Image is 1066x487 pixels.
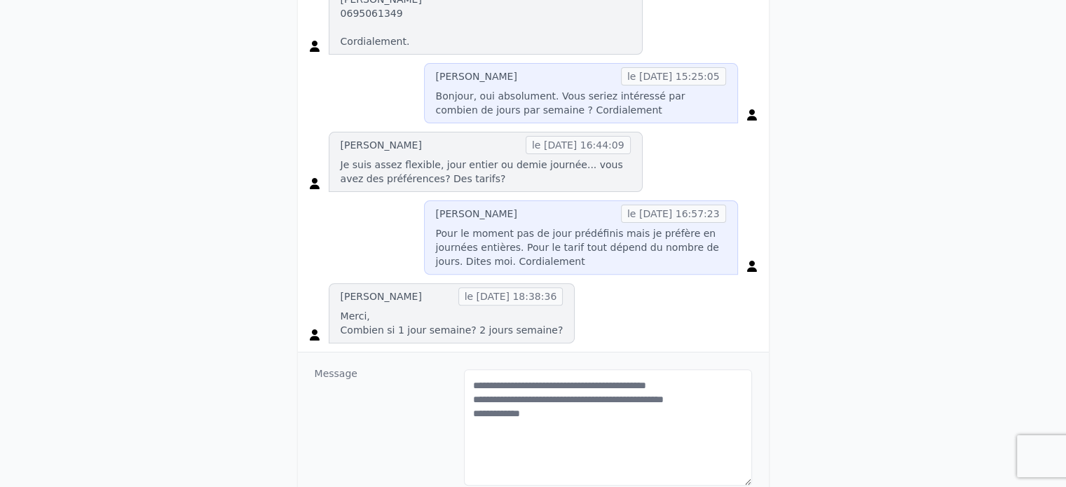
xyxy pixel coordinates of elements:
[436,89,726,117] p: Bonjour, oui absolument. Vous seriez intéressé par combien de jours par semaine ? Cordialement
[526,136,631,154] span: le [DATE] 16:44:09
[341,309,563,337] p: Merci, Combien si 1 jour semaine? 2 jours semaine?
[436,69,517,83] div: [PERSON_NAME]
[341,289,422,303] div: [PERSON_NAME]
[341,158,631,186] p: Je suis assez flexible, jour entier ou demie journée... vous avez des préférences? Des tarifs?
[436,226,726,268] p: Pour le moment pas de jour prédéfinis mais je préfère en journées entières. Pour le tarif tout dé...
[315,366,453,486] dt: Message
[621,205,726,223] span: le [DATE] 16:57:23
[621,67,726,85] span: le [DATE] 15:25:05
[341,138,422,152] div: [PERSON_NAME]
[436,207,517,221] div: [PERSON_NAME]
[458,287,563,306] span: le [DATE] 18:38:36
